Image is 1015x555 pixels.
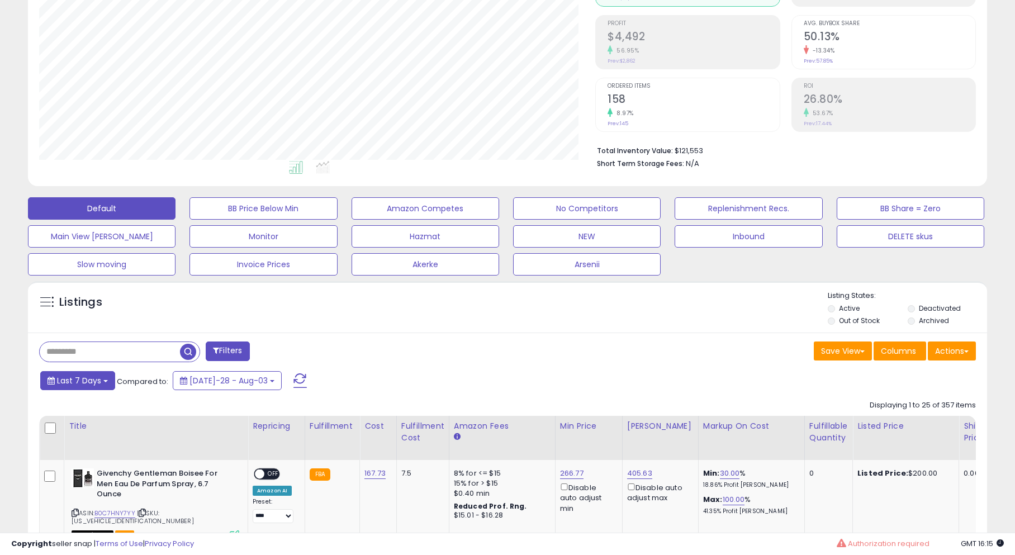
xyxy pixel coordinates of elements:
[253,486,292,496] div: Amazon AI
[117,376,168,387] span: Compared to:
[703,495,796,515] div: %
[870,400,976,411] div: Displaying 1 to 25 of 357 items
[145,538,194,549] a: Privacy Policy
[364,420,392,432] div: Cost
[28,197,176,220] button: Default
[189,375,268,386] span: [DATE]-28 - Aug-03
[613,109,634,117] small: 8.97%
[686,158,699,169] span: N/A
[72,468,239,539] div: ASIN:
[608,58,635,64] small: Prev: $2,862
[881,345,916,357] span: Columns
[703,420,800,432] div: Markup on Cost
[919,303,961,313] label: Deactivated
[675,197,822,220] button: Replenishment Recs.
[720,468,740,479] a: 30.00
[627,468,652,479] a: 405.63
[804,30,975,45] h2: 50.13%
[96,538,143,549] a: Terms of Use
[454,420,551,432] div: Amazon Fees
[364,468,386,479] a: 167.73
[560,468,584,479] a: 266.77
[961,538,1004,549] span: 2025-08-11 16:15 GMT
[703,481,796,489] p: 18.86% Profit [PERSON_NAME]
[703,468,720,478] b: Min:
[597,143,967,156] li: $121,553
[837,225,984,248] button: DELETE skus
[608,83,779,89] span: Ordered Items
[11,538,52,549] strong: Copyright
[809,46,835,55] small: -13.34%
[69,420,243,432] div: Title
[857,468,950,478] div: $200.00
[814,341,872,360] button: Save View
[608,21,779,27] span: Profit
[454,501,527,511] b: Reduced Prof. Rng.
[597,146,673,155] b: Total Inventory Value:
[310,420,355,432] div: Fulfillment
[352,225,499,248] button: Hazmat
[613,46,639,55] small: 56.95%
[401,468,440,478] div: 7.5
[560,420,618,432] div: Min Price
[964,420,986,444] div: Ship Price
[848,538,929,549] span: Authorization required
[253,498,296,523] div: Preset:
[206,341,249,361] button: Filters
[454,511,547,520] div: $15.01 - $16.28
[72,468,94,488] img: 31vvQqWe3aL._SL40_.jpg
[253,420,300,432] div: Repricing
[964,468,982,478] div: 0.00
[703,507,796,515] p: 41.35% Profit [PERSON_NAME]
[698,416,804,460] th: The percentage added to the cost of goods (COGS) that forms the calculator for Min & Max prices.
[264,469,282,479] span: OFF
[173,371,282,390] button: [DATE]-28 - Aug-03
[857,468,908,478] b: Listed Price:
[804,21,975,27] span: Avg. Buybox Share
[857,420,954,432] div: Listed Price
[189,225,337,248] button: Monitor
[919,316,949,325] label: Archived
[454,488,547,499] div: $0.40 min
[72,509,194,525] span: | SKU: [US_VEHICLE_IDENTIFICATION_NUMBER]
[597,159,684,168] b: Short Term Storage Fees:
[723,494,745,505] a: 100.00
[57,375,101,386] span: Last 7 Days
[97,468,233,502] b: Givenchy Gentleman Boisee For Men Eau De Parfum Spray, 6.7 Ounce
[809,420,848,444] div: Fulfillable Quantity
[809,468,844,478] div: 0
[28,253,176,276] button: Slow moving
[608,120,628,127] small: Prev: 145
[454,432,461,442] small: Amazon Fees.
[804,120,832,127] small: Prev: 17.44%
[513,197,661,220] button: No Competitors
[874,341,926,360] button: Columns
[608,30,779,45] h2: $4,492
[28,225,176,248] button: Main View [PERSON_NAME]
[804,58,833,64] small: Prev: 57.85%
[828,291,987,301] p: Listing States:
[189,253,337,276] button: Invoice Prices
[40,371,115,390] button: Last 7 Days
[804,83,975,89] span: ROI
[560,481,614,514] div: Disable auto adjust min
[608,93,779,108] h2: 158
[703,494,723,505] b: Max:
[454,468,547,478] div: 8% for <= $15
[675,225,822,248] button: Inbound
[352,253,499,276] button: Akerke
[310,468,330,481] small: FBA
[11,539,194,549] div: seller snap | |
[627,420,694,432] div: [PERSON_NAME]
[401,420,444,444] div: Fulfillment Cost
[59,295,102,310] h5: Listings
[839,303,860,313] label: Active
[703,468,796,489] div: %
[189,197,337,220] button: BB Price Below Min
[809,109,833,117] small: 53.67%
[627,481,690,503] div: Disable auto adjust max
[839,316,880,325] label: Out of Stock
[804,93,975,108] h2: 26.80%
[454,478,547,488] div: 15% for > $15
[513,225,661,248] button: NEW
